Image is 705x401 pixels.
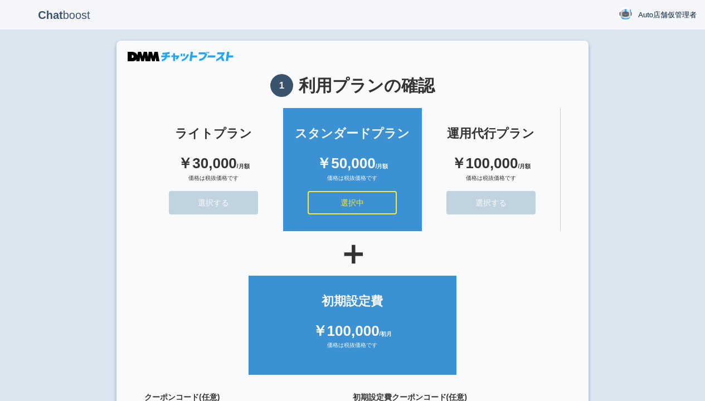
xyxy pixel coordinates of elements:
[294,153,411,174] div: ￥50,000
[433,153,549,174] div: ￥100,000
[169,191,258,214] button: 選択する
[260,292,445,310] div: 初期設定費
[380,331,392,337] span: /初月
[446,191,536,214] button: 選択する
[638,9,697,21] span: Auto店舗仮管理者
[38,9,62,21] b: Chat
[155,125,272,142] div: ライトプラン
[8,1,120,29] p: boost
[128,52,234,61] img: DMMチャットブースト
[260,321,445,341] div: ￥100,000
[294,174,411,191] div: 価格は税抜価格です
[376,163,388,169] span: /月額
[155,153,272,174] div: ￥30,000
[237,163,250,169] span: /月額
[433,125,549,142] div: 運用代行プラン
[260,341,445,358] div: 価格は税抜価格です
[155,174,272,191] div: 価格は税抜価格です
[270,74,293,97] span: 1
[144,237,561,270] div: ＋
[294,125,411,142] div: スタンダードプラン
[308,191,397,214] button: 選択中
[518,163,531,169] span: /月額
[619,7,633,21] img: User Image
[433,174,549,191] div: 価格は税抜価格です
[144,74,561,97] h1: 利用プランの確認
